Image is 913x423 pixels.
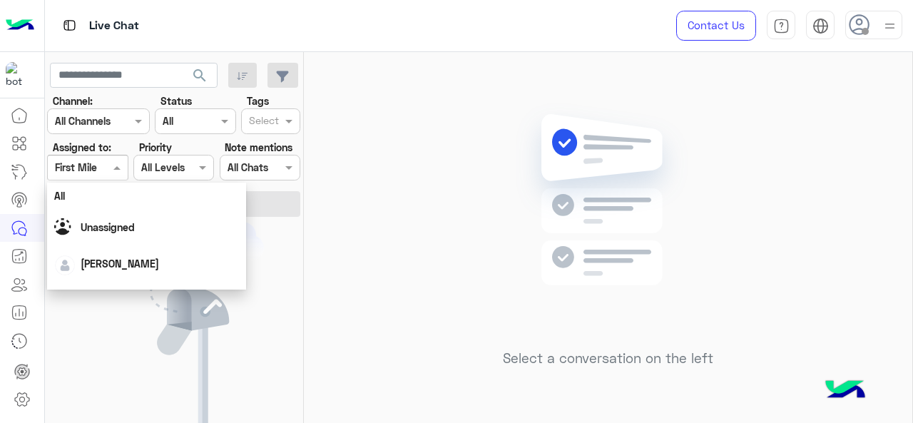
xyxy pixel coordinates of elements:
[247,93,269,108] label: Tags
[61,16,78,34] img: tab
[54,218,76,240] img: Unassigned.svg
[54,190,65,202] span: All
[47,183,247,290] ng-dropdown-panel: Options list
[773,18,790,34] img: tab
[191,67,208,84] span: search
[225,140,292,155] label: Note mentions
[183,63,218,93] button: search
[53,93,93,108] label: Channel:
[820,366,870,416] img: hulul-logo.png
[503,350,713,367] h5: Select a conversation on the left
[89,16,139,36] p: Live Chat
[139,140,172,155] label: Priority
[881,17,899,35] img: profile
[160,93,192,108] label: Status
[247,113,279,131] div: Select
[6,11,34,41] img: Logo
[676,11,756,41] a: Contact Us
[55,255,75,275] img: defaultAdmin.png
[505,103,711,340] img: no messages
[81,258,159,270] span: [PERSON_NAME]
[6,62,31,88] img: 317874714732967
[81,221,135,233] span: Unassigned
[767,11,795,41] a: tab
[812,18,829,34] img: tab
[53,140,111,155] label: Assigned to:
